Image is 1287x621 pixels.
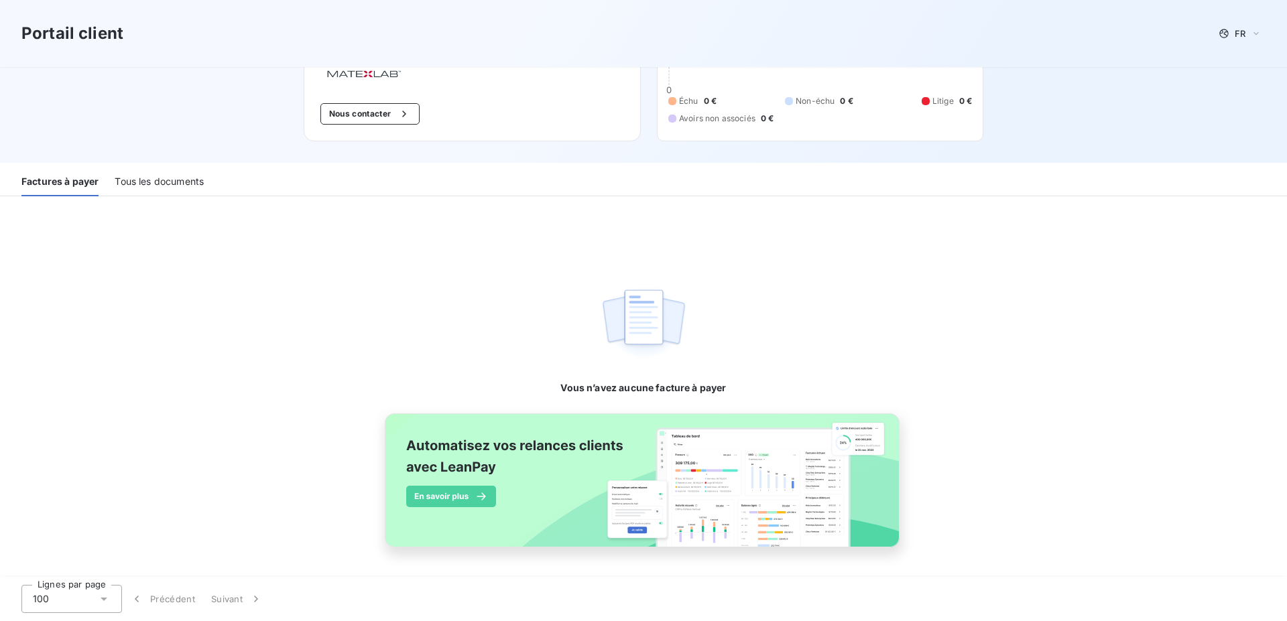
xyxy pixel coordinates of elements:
[320,64,406,82] img: Company logo
[679,113,755,125] span: Avoirs non associés
[761,113,774,125] span: 0 €
[959,95,972,107] span: 0 €
[601,282,686,365] img: empty state
[373,405,914,570] img: banner
[679,95,698,107] span: Échu
[122,585,203,613] button: Précédent
[932,95,954,107] span: Litige
[704,95,717,107] span: 0 €
[203,585,271,613] button: Suivant
[33,592,49,606] span: 100
[21,21,123,46] h3: Portail client
[21,168,99,196] div: Factures à payer
[1235,28,1245,39] span: FR
[320,103,420,125] button: Nous contacter
[796,95,835,107] span: Non-échu
[560,381,726,395] span: Vous n’avez aucune facture à payer
[666,84,672,95] span: 0
[840,95,853,107] span: 0 €
[115,168,204,196] div: Tous les documents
